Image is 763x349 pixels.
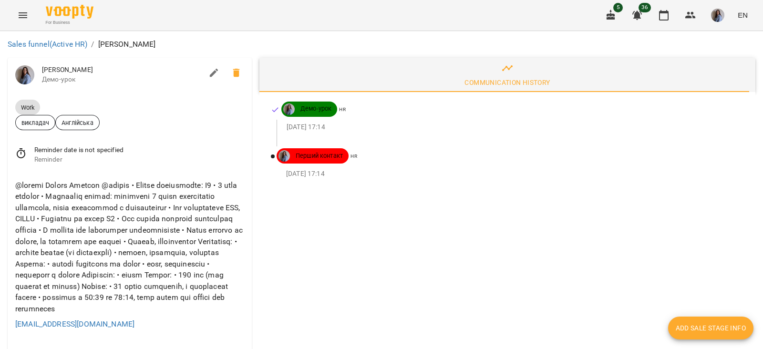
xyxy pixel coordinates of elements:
span: Reminder [34,155,244,164]
span: 5 [613,3,623,12]
span: Перший контакт [290,152,349,160]
span: Англійська [56,118,99,127]
a: Sales funnel(Active HR) [8,40,87,49]
img: Мірошник Анна [278,150,290,162]
div: Communication History [464,77,550,88]
nav: breadcrumb [8,39,755,50]
a: Мірошник Анна [277,150,290,162]
img: Voopty Logo [46,5,93,19]
span: For Business [46,20,93,26]
span: Reminder date is not specified [34,145,244,155]
img: Мірошник Анна [15,65,34,84]
span: Add Sale Stage info [676,322,746,334]
span: HR [339,107,346,112]
span: [PERSON_NAME] [42,65,203,75]
img: Мірошник Анна [283,103,295,115]
div: @loremi Dolors Ametcon @adipis • Elitse doeiusmodte: I9 • 3 utla etdolor • Magnaaliq enimad: mini... [13,178,246,317]
span: 36 [639,3,651,12]
span: EN [738,10,748,20]
span: Демо-урок [42,75,203,84]
button: Menu [11,4,34,27]
a: [EMAIL_ADDRESS][DOMAIN_NAME] [15,319,134,328]
span: викладач [16,118,55,127]
p: [DATE] 17:14 [287,123,740,132]
a: Мірошник Анна [281,103,295,115]
img: 1dedfd4fe4c1a82c07b60db452eca2dc.JPG [711,9,724,22]
button: EN [734,6,752,24]
p: [DATE] 17:14 [286,169,740,179]
button: Add Sale Stage info [668,317,753,339]
span: HR [351,154,358,159]
span: Work [15,103,40,112]
li: / [91,39,94,50]
p: [PERSON_NAME] [98,39,156,50]
span: Демо-урок [295,104,337,113]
